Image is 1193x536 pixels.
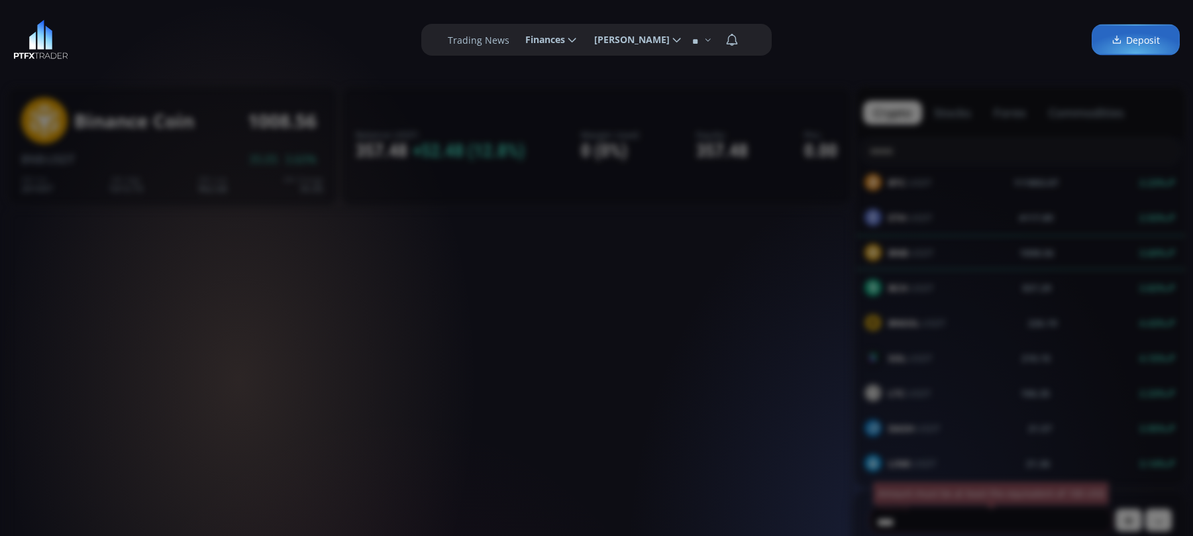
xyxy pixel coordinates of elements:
[585,27,670,53] span: [PERSON_NAME]
[13,20,68,60] img: LOGO
[516,27,565,53] span: Finances
[1112,33,1160,47] span: Deposit
[448,33,509,47] label: Trading News
[1092,25,1180,56] a: Deposit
